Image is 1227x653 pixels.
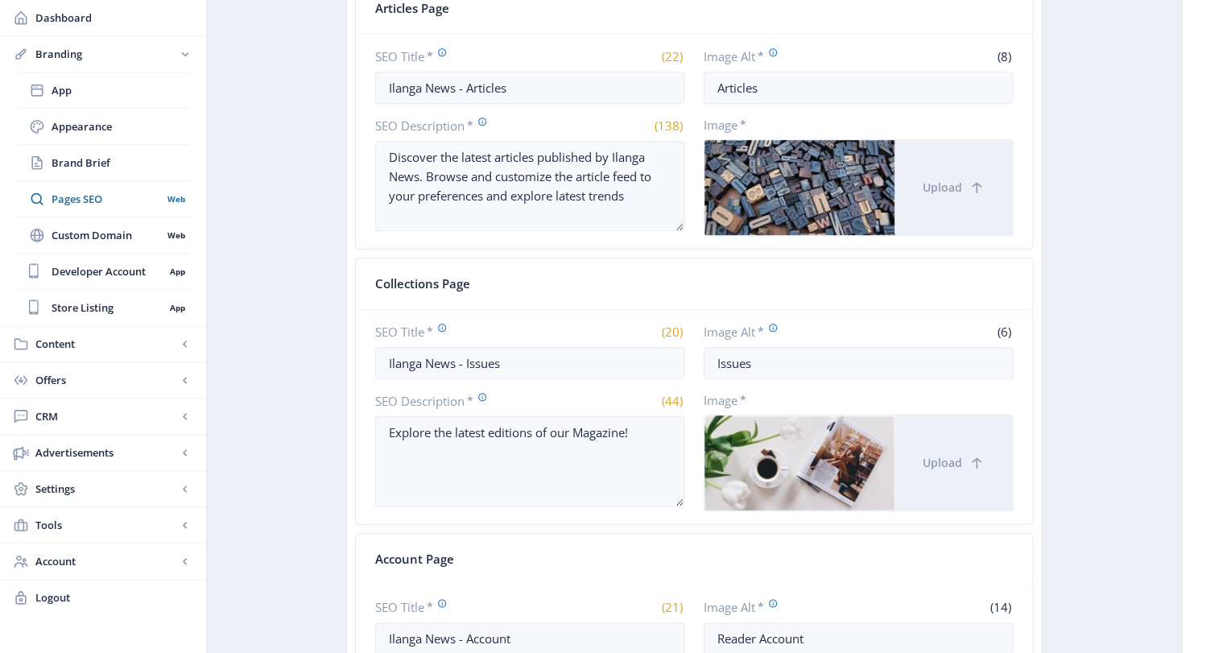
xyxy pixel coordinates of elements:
[894,415,1012,510] button: Upload
[35,481,177,497] span: Settings
[704,598,852,616] label: Image Alt
[162,191,190,207] nb-badge: Web
[375,271,1013,296] div: Collections Page
[35,372,177,388] span: Offers
[375,598,523,616] label: SEO Title
[52,300,164,316] span: Store Listing
[659,48,684,64] span: (22)
[16,72,190,108] a: App
[375,347,684,379] input: Enter SEO Title
[659,324,684,340] span: (20)
[16,145,190,180] a: Brand Brief
[995,324,1013,340] span: (6)
[375,323,523,341] label: SEO Title
[659,393,684,409] span: (44)
[16,109,190,144] a: Appearance
[704,323,852,341] label: Image Alt
[52,118,190,134] span: Appearance
[659,599,684,615] span: (21)
[704,72,1013,104] input: Enter Image Alt Text
[162,227,190,243] nb-badge: Web
[35,444,177,461] span: Advertisements
[923,181,962,194] span: Upload
[995,48,1013,64] span: (8)
[988,599,1013,615] span: (14)
[35,336,177,352] span: Content
[52,227,162,243] span: Custom Domain
[35,517,177,533] span: Tools
[652,118,684,134] span: (138)
[164,300,190,316] nb-badge: App
[164,263,190,279] nb-badge: App
[375,117,523,134] label: SEO Description
[52,82,190,98] span: App
[35,589,193,605] span: Logout
[16,217,190,253] a: Custom DomainWeb
[16,290,190,325] a: Store ListingApp
[52,263,164,279] span: Developer Account
[375,392,523,410] label: SEO Description
[375,48,523,65] label: SEO Title
[894,140,1012,235] button: Upload
[923,457,962,469] span: Upload
[52,191,162,207] span: Pages SEO
[375,72,684,104] input: Enter SEO Title
[16,254,190,289] a: Developer AccountApp
[35,408,177,424] span: CRM
[52,155,190,171] span: Brand Brief
[35,10,193,26] span: Dashboard
[704,347,1013,379] input: Enter Image Alt Text
[35,46,177,62] span: Branding
[704,48,852,65] label: Image Alt
[16,181,190,217] a: Pages SEOWeb
[704,392,1000,408] label: Image
[35,553,177,569] span: Account
[375,547,1013,572] div: Account Page
[704,117,1000,133] label: Image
